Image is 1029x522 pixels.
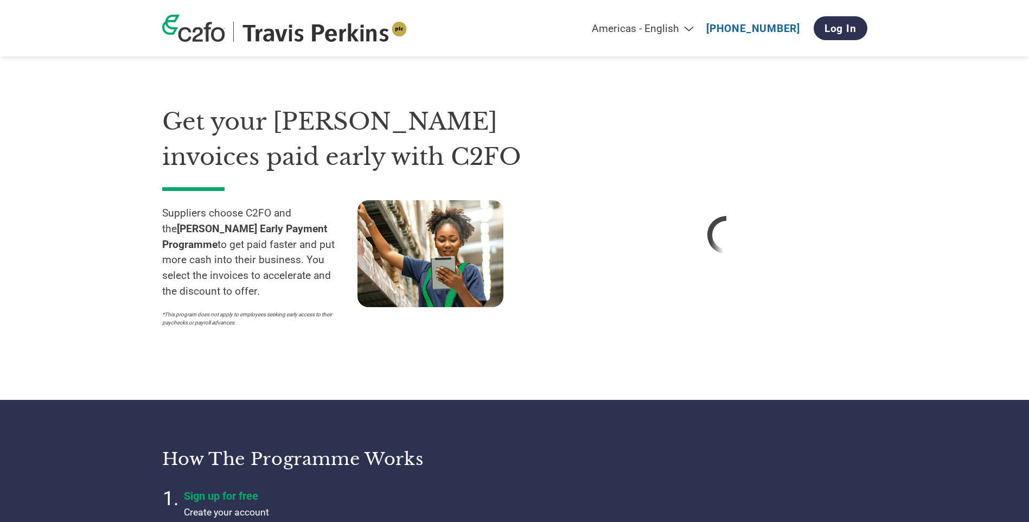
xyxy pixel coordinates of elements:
[242,22,407,42] img: Travis Perkins
[814,16,867,40] a: Log In
[184,505,455,519] p: Create your account
[162,310,347,327] p: *This program does not apply to employees seeking early access to their paychecks or payroll adva...
[162,15,225,42] img: c2fo logo
[184,489,455,502] h4: Sign up for free
[162,448,501,470] h3: How the programme works
[162,222,328,251] strong: [PERSON_NAME] Early Payment Programme
[706,22,800,35] a: [PHONE_NUMBER]
[162,206,357,300] p: Suppliers choose C2FO and the to get paid faster and put more cash into their business. You selec...
[162,104,553,174] h1: Get your [PERSON_NAME] invoices paid early with C2FO
[357,200,503,307] img: supply chain worker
